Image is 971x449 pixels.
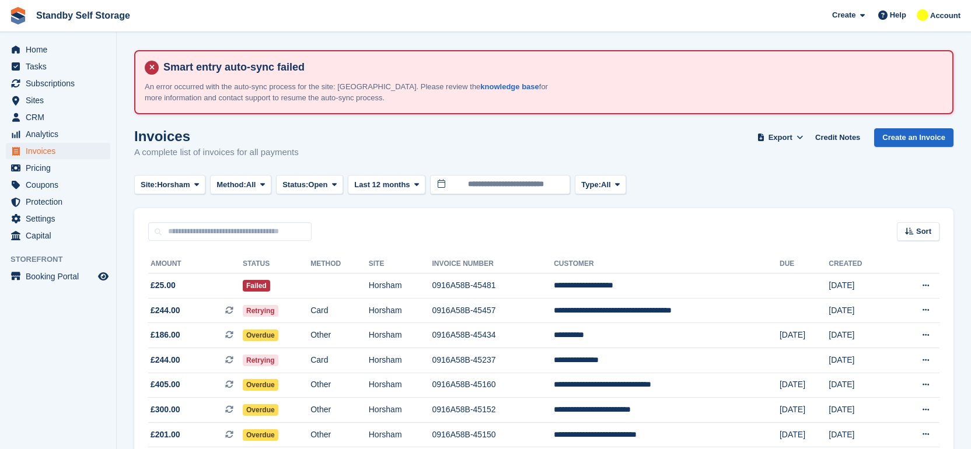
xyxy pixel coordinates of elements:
button: Status: Open [276,175,343,194]
a: menu [6,41,110,58]
th: Method [310,255,369,273]
td: Horsham [369,273,432,299]
td: Horsham [369,422,432,447]
span: Overdue [243,429,278,441]
span: Account [930,10,960,22]
td: [DATE] [829,273,892,299]
a: menu [6,109,110,125]
td: 0916A58B-45237 [432,348,554,373]
td: [DATE] [780,398,829,423]
span: Home [26,41,96,58]
a: menu [6,75,110,92]
span: Horsham [157,179,190,191]
td: [DATE] [829,422,892,447]
td: Other [310,398,369,423]
img: Glenn Fisher [917,9,928,21]
a: Preview store [96,269,110,283]
span: £201.00 [151,429,180,441]
td: [DATE] [829,373,892,398]
td: [DATE] [780,373,829,398]
span: Type: [581,179,601,191]
span: Overdue [243,404,278,416]
span: Capital [26,227,96,244]
span: £244.00 [151,354,180,366]
th: Site [369,255,432,273]
a: Create an Invoice [874,128,953,148]
span: Site: [141,179,157,191]
span: Analytics [26,126,96,142]
span: Last 12 months [354,179,410,191]
span: Export [769,132,792,143]
td: [DATE] [780,323,829,348]
span: CRM [26,109,96,125]
span: Method: [216,179,246,191]
a: menu [6,143,110,159]
h4: Smart entry auto-sync failed [159,61,943,74]
span: £405.00 [151,378,180,391]
td: Other [310,373,369,398]
span: Booking Portal [26,268,96,285]
td: Card [310,298,369,323]
a: menu [6,268,110,285]
span: Settings [26,211,96,227]
span: Invoices [26,143,96,159]
button: Export [755,128,806,148]
th: Due [780,255,829,273]
span: All [246,179,256,191]
span: £300.00 [151,404,180,416]
a: menu [6,227,110,244]
td: 0916A58B-45481 [432,273,554,299]
button: Site: Horsham [134,175,205,194]
button: Type: All [575,175,626,194]
a: menu [6,92,110,108]
span: £186.00 [151,329,180,341]
td: Horsham [369,323,432,348]
span: Help [890,9,906,21]
th: Status [243,255,310,273]
td: [DATE] [780,422,829,447]
span: Pricing [26,160,96,176]
span: Overdue [243,379,278,391]
th: Invoice Number [432,255,554,273]
span: Open [308,179,327,191]
a: menu [6,126,110,142]
span: Subscriptions [26,75,96,92]
span: Create [832,9,855,21]
td: Horsham [369,348,432,373]
a: menu [6,177,110,193]
span: Failed [243,280,270,292]
td: 0916A58B-45152 [432,398,554,423]
span: Overdue [243,329,278,341]
td: Horsham [369,398,432,423]
p: An error occurred with the auto-sync process for the site: [GEOGRAPHIC_DATA]. Please review the f... [145,81,553,104]
td: Other [310,323,369,348]
th: Amount [148,255,243,273]
span: Coupons [26,177,96,193]
button: Method: All [210,175,271,194]
td: 0916A58B-45160 [432,373,554,398]
a: menu [6,194,110,210]
a: menu [6,211,110,227]
td: Horsham [369,373,432,398]
span: All [601,179,611,191]
td: Other [310,422,369,447]
a: Standby Self Storage [32,6,135,25]
td: [DATE] [829,398,892,423]
p: A complete list of invoices for all payments [134,146,299,159]
span: Retrying [243,305,278,317]
td: Horsham [369,298,432,323]
td: [DATE] [829,323,892,348]
td: Card [310,348,369,373]
span: Tasks [26,58,96,75]
a: Credit Notes [811,128,865,148]
td: [DATE] [829,298,892,323]
a: knowledge base [480,82,539,91]
span: Protection [26,194,96,210]
span: Storefront [11,254,116,265]
span: Sites [26,92,96,108]
a: menu [6,160,110,176]
h1: Invoices [134,128,299,144]
td: [DATE] [829,348,892,373]
td: 0916A58B-45150 [432,422,554,447]
span: Status: [282,179,308,191]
